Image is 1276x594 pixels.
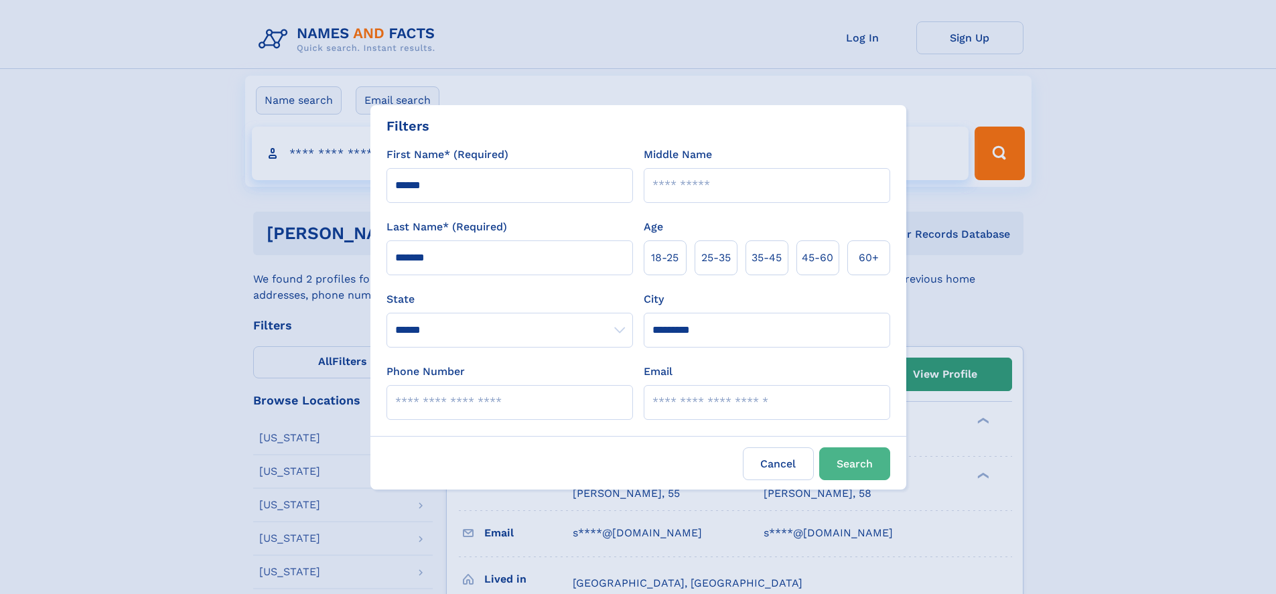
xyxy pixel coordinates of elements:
[752,250,782,266] span: 35‑45
[386,147,508,163] label: First Name* (Required)
[386,291,633,307] label: State
[386,116,429,136] div: Filters
[644,291,664,307] label: City
[386,219,507,235] label: Last Name* (Required)
[802,250,833,266] span: 45‑60
[386,364,465,380] label: Phone Number
[819,447,890,480] button: Search
[644,147,712,163] label: Middle Name
[859,250,879,266] span: 60+
[644,219,663,235] label: Age
[701,250,731,266] span: 25‑35
[743,447,814,480] label: Cancel
[651,250,679,266] span: 18‑25
[644,364,672,380] label: Email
